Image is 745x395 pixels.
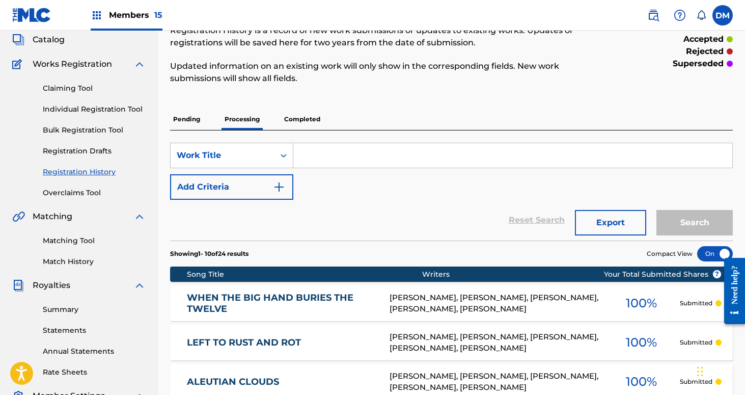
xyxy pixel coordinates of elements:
a: Individual Registration Tool [43,104,146,115]
div: [PERSON_NAME], [PERSON_NAME], [PERSON_NAME], [PERSON_NAME], [PERSON_NAME] [390,331,603,354]
div: Song Title [187,269,422,280]
p: rejected [686,45,724,58]
img: expand [133,58,146,70]
span: Catalog [33,34,65,46]
span: 100 % [626,373,657,391]
iframe: Chat Widget [694,346,745,395]
span: Compact View [647,249,693,258]
button: Add Criteria [170,174,293,200]
div: Work Title [177,149,268,162]
p: Updated information on an existing work will only show in the corresponding fields. New work subm... [170,60,603,85]
span: Matching [33,210,72,223]
span: 15 [154,10,162,20]
a: CatalogCatalog [12,34,65,46]
form: Search Form [170,143,733,241]
span: Royalties [33,279,70,292]
div: User Menu [712,5,733,25]
iframe: Resource Center [716,250,745,332]
button: Export [575,210,646,235]
span: Your Total Submitted Shares [604,269,722,280]
div: [PERSON_NAME], [PERSON_NAME], [PERSON_NAME], [PERSON_NAME], [PERSON_NAME] [390,371,603,393]
img: search [647,9,659,21]
a: Bulk Registration Tool [43,125,146,136]
a: ALEUTIAN CLOUDS [187,376,376,388]
p: Pending [170,109,203,130]
a: Rate Sheets [43,367,146,378]
a: Match History [43,256,146,267]
div: Notifications [696,10,706,20]
img: Top Rightsholders [91,9,103,21]
a: WHEN THE BIG HAND BURIES THE TWELVE [187,292,376,315]
a: Overclaims Tool [43,188,146,198]
p: Showing 1 - 10 of 24 results [170,249,249,258]
p: Completed [281,109,323,130]
img: expand [133,210,146,223]
img: Works Registration [12,58,25,70]
a: Public Search [643,5,664,25]
a: Annual Statements [43,346,146,357]
span: 100 % [626,333,657,352]
p: superseded [673,58,724,70]
p: Registration History is a record of new work submissions or updates to existing works. Updates or... [170,24,603,49]
div: Drag [697,356,703,387]
a: LEFT TO RUST AND ROT [187,337,376,349]
p: Submitted [680,299,712,308]
img: Catalog [12,34,24,46]
a: Registration History [43,167,146,177]
img: Matching [12,210,25,223]
img: 9d2ae6d4665cec9f34b9.svg [273,181,285,193]
p: Processing [222,109,263,130]
div: Writers [422,269,636,280]
p: Submitted [680,338,712,347]
div: [PERSON_NAME], [PERSON_NAME], [PERSON_NAME], [PERSON_NAME], [PERSON_NAME] [390,292,603,315]
a: Registration Drafts [43,146,146,156]
span: ? [713,270,721,278]
p: Submitted [680,377,712,386]
span: Works Registration [33,58,112,70]
span: Members [109,9,162,21]
p: accepted [683,33,724,45]
div: Help [670,5,690,25]
img: help [674,9,686,21]
a: Matching Tool [43,235,146,246]
span: 100 % [626,294,657,312]
img: expand [133,279,146,292]
a: Statements [43,325,146,336]
a: Summary [43,304,146,315]
img: MLC Logo [12,8,51,22]
img: Royalties [12,279,24,292]
a: Claiming Tool [43,83,146,94]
